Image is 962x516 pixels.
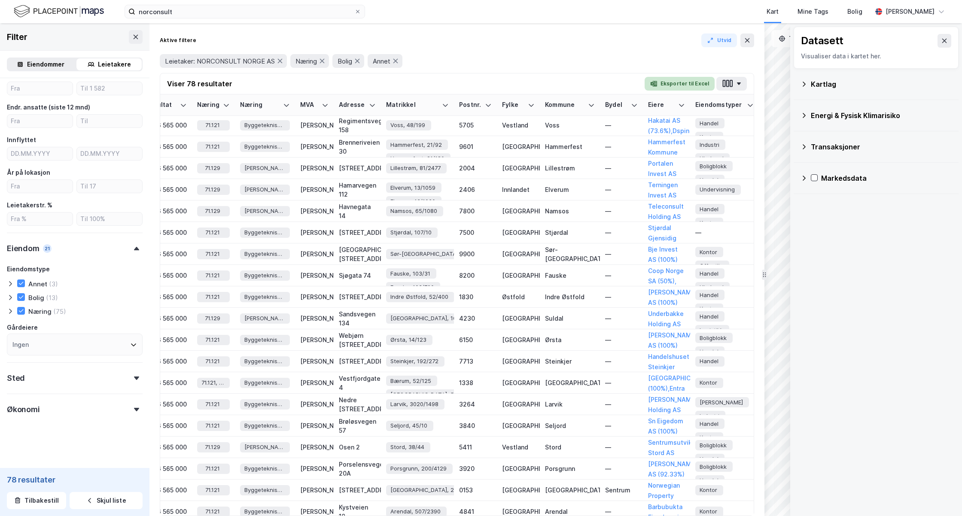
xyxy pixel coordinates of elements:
[798,6,828,17] div: Mine Tags
[645,77,715,91] button: Eksporter til Excel
[338,57,352,65] span: Bolig
[390,357,438,366] span: Steinkjer, 192/272
[339,486,376,495] div: [STREET_ADDRESS]
[300,142,329,151] div: [PERSON_NAME]
[244,357,284,366] span: Byggeteknisk konsulentvirks.
[300,206,329,216] div: [PERSON_NAME]
[459,292,492,301] div: 1830
[339,228,376,237] div: [STREET_ADDRESS]
[43,244,52,253] div: 21
[701,33,737,47] button: Utvid
[244,464,284,473] span: Byggeteknisk konsulentvirks.
[700,455,718,464] span: Handel
[390,443,424,452] span: Stord, 38/44
[821,173,952,183] div: Markedsdata
[160,37,196,44] div: Aktive filtere
[7,135,36,145] div: Innflyttet
[339,292,376,301] div: [STREET_ADDRESS]
[205,185,220,194] span: 71.129
[339,271,376,280] div: Sjøgata 74
[244,314,284,323] span: [PERSON_NAME] teknisk konsulentvirks.
[244,378,284,387] span: Byggeteknisk konsulentvirks., [PERSON_NAME] teknisk konsulentvirks.
[700,176,718,185] span: Handel
[49,280,58,288] div: (3)
[700,162,727,171] span: Boligblokk
[300,121,329,130] div: [PERSON_NAME]
[7,30,27,44] div: Filter
[244,292,284,301] span: Byggeteknisk konsulentvirks.
[695,101,743,109] div: Eiendomstyper
[244,206,284,216] span: [PERSON_NAME] teknisk konsulentvirks.
[886,6,935,17] div: [PERSON_NAME]
[205,357,220,366] span: 71.121
[300,335,329,344] div: [PERSON_NAME]
[205,443,220,452] span: 71.129
[545,292,595,301] div: Indre Østfold
[811,79,952,89] div: Kartlag
[14,4,104,19] img: logo.f888ab2527a4732fd821a326f86c7f29.svg
[149,400,187,409] div: 436 565 000
[390,335,426,344] span: Ørsta, 14/123
[149,292,187,301] div: 436 565 000
[459,101,481,109] div: Postnr.
[300,486,329,495] div: [PERSON_NAME]
[205,464,220,473] span: 71.121
[502,249,535,258] div: [GEOGRAPHIC_DATA]
[700,154,724,163] span: Ubebygd
[545,228,595,237] div: Stjørdal
[700,261,723,270] span: Offentlig
[695,225,754,240] div: —
[459,142,492,151] div: 9601
[390,269,430,278] span: Fauske, 103/31
[700,185,735,194] span: Undervisning
[502,421,535,430] div: [GEOGRAPHIC_DATA]
[502,101,524,109] div: Fylke
[605,249,638,258] div: —
[545,421,595,430] div: Seljord
[300,249,329,258] div: [PERSON_NAME]
[390,400,438,409] span: Larvik, 3020/1498
[700,476,718,485] span: Handel
[300,443,329,452] div: [PERSON_NAME]
[605,121,638,130] div: —
[28,280,47,288] div: Annet
[7,180,73,193] input: Fra
[165,57,275,65] span: Leietaker: NORCONSULT NORGE AS
[390,292,448,301] span: Indre Østfold, 52/400
[77,212,142,225] input: Til 100%
[149,507,187,516] div: 436 565 000
[700,419,718,428] span: Handel
[205,228,220,237] span: 71.121
[919,475,962,516] iframe: Chat Widget
[502,400,535,409] div: [GEOGRAPHIC_DATA]
[811,142,952,152] div: Transaksjoner
[459,335,492,344] div: 6150
[605,185,638,194] div: —
[339,164,376,173] div: [STREET_ADDRESS]
[502,271,535,280] div: [GEOGRAPHIC_DATA]
[149,486,187,495] div: 436 565 000
[459,228,492,237] div: 7500
[339,357,376,366] div: [STREET_ADDRESS]
[459,443,492,452] div: 5411
[605,335,638,344] div: —
[502,164,535,173] div: [GEOGRAPHIC_DATA]
[459,486,492,495] div: 0153
[700,140,719,149] span: Industri
[146,101,177,109] div: Resultat
[545,378,595,387] div: [GEOGRAPHIC_DATA]
[28,294,44,302] div: Bolig
[502,507,535,516] div: [GEOGRAPHIC_DATA]
[390,390,469,399] span: [GEOGRAPHIC_DATA], 52/126
[149,357,187,366] div: 436 565 000
[244,271,284,280] span: Byggeteknisk konsulentvirks.
[605,314,638,323] div: —
[648,101,675,109] div: Eiere
[339,460,376,478] div: Porselensvegen 20A
[205,249,220,258] span: 71.121
[390,249,476,258] span: Sør-[GEOGRAPHIC_DATA], 27/21
[149,206,187,216] div: 436 565 000
[205,314,220,323] span: 71.129
[244,228,284,237] span: Byggeteknisk konsulentvirks.
[502,464,535,473] div: [GEOGRAPHIC_DATA]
